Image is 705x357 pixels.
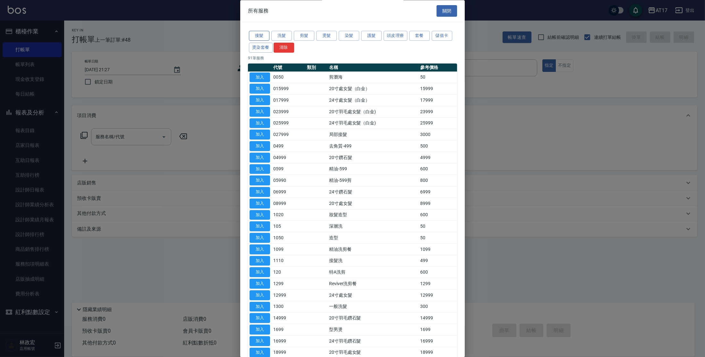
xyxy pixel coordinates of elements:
td: 14999 [272,312,305,324]
td: 50 [419,72,457,83]
button: 儲值卡 [432,31,452,41]
td: 深層洗 [327,221,419,232]
button: 加入 [250,96,270,106]
th: 參考價格 [419,64,457,72]
td: 24寸羽毛處女髮（白金) [327,118,419,129]
td: 1299 [272,278,305,290]
td: 05990 [272,175,305,186]
button: 加入 [250,256,270,266]
td: 025999 [272,118,305,129]
p: 91 筆服務 [248,55,457,61]
td: 4999 [419,152,457,164]
td: 1300 [272,301,305,313]
td: 16999 [272,336,305,347]
td: 23999 [419,106,457,118]
button: 加入 [250,279,270,289]
td: 17999 [419,95,457,106]
button: 加入 [250,187,270,197]
td: 12999 [272,290,305,301]
td: 20寸羽毛處女髮（白金) [327,106,419,118]
button: 加入 [250,84,270,94]
button: 染髮 [339,31,359,41]
td: 型男燙 [327,324,419,336]
button: 加入 [250,325,270,335]
button: 接髮 [249,31,269,41]
td: 20寸羽毛鑽石髮 [327,312,419,324]
td: 500 [419,140,457,152]
td: 20寸處女髮 [327,198,419,209]
td: 06999 [272,186,305,198]
td: 16999 [419,336,457,347]
td: 妝髮造型 [327,209,419,221]
td: 105 [272,221,305,232]
td: 24寸處女髮（白金） [327,95,419,106]
td: 023999 [272,106,305,118]
th: 類別 [305,64,327,72]
button: 加入 [250,268,270,277]
th: 代號 [272,64,305,72]
td: 3000 [419,129,457,140]
button: 洗髮 [271,31,292,41]
td: Reviver洗剪餐 [327,278,419,290]
button: 頭皮理療 [384,31,407,41]
td: 800 [419,175,457,186]
td: 8999 [419,198,457,209]
button: 加入 [250,313,270,323]
td: 04999 [272,152,305,164]
td: 600 [419,164,457,175]
td: 0050 [272,72,305,83]
td: 015999 [272,83,305,95]
td: 12999 [419,290,457,301]
td: 1050 [272,232,305,244]
td: 精油-599剪 [327,175,419,186]
button: 加入 [250,141,270,151]
button: 護髮 [361,31,382,41]
button: 加入 [250,176,270,186]
button: 加入 [250,130,270,140]
td: 1699 [419,324,457,336]
button: 加入 [250,222,270,232]
td: 25999 [419,118,457,129]
td: 600 [419,209,457,221]
td: 300 [419,301,457,313]
td: 6999 [419,186,457,198]
td: 0499 [272,140,305,152]
td: 1699 [272,324,305,336]
button: 加入 [250,164,270,174]
td: 1099 [272,244,305,255]
td: 499 [419,255,457,267]
button: 加入 [250,153,270,163]
td: 精油-599 [327,164,419,175]
button: 加入 [250,72,270,82]
button: 加入 [250,233,270,243]
td: 20寸鑽石髮 [327,152,419,164]
button: 加入 [250,244,270,254]
td: 20寸處女髮（白金） [327,83,419,95]
td: 去角質-499 [327,140,419,152]
th: 名稱 [327,64,419,72]
td: 15999 [419,83,457,95]
button: 燙染套餐 [249,43,273,53]
button: 加入 [250,290,270,300]
button: 加入 [250,210,270,220]
button: 加入 [250,118,270,128]
button: 剪髮 [294,31,314,41]
td: 50 [419,221,457,232]
td: 600 [419,267,457,278]
td: 一般洗髮 [327,301,419,313]
button: 燙髮 [316,31,337,41]
td: 24寸羽毛鑽石髮 [327,336,419,347]
td: 14999 [419,312,457,324]
td: 120 [272,267,305,278]
td: 50 [419,232,457,244]
td: 剪瀏海 [327,72,419,83]
td: 1110 [272,255,305,267]
td: 特A洗剪 [327,267,419,278]
button: 套餐 [409,31,430,41]
span: 所有服務 [248,8,268,14]
td: 24寸鑽石髮 [327,186,419,198]
button: 關閉 [437,5,457,17]
td: 1299 [419,278,457,290]
td: 局部接髮 [327,129,419,140]
td: 027999 [272,129,305,140]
